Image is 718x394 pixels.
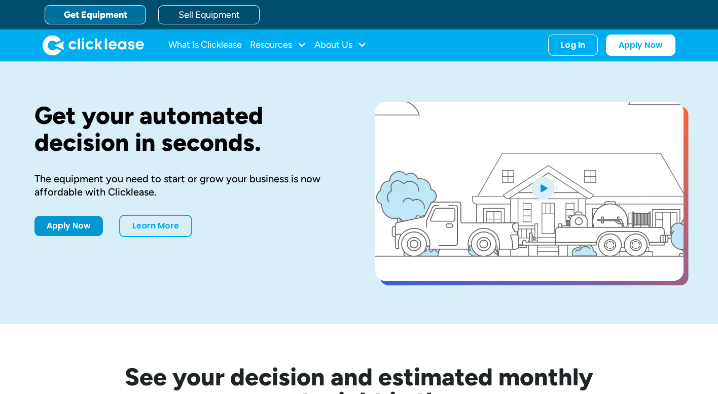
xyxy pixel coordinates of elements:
a: What Is Clicklease [168,35,242,55]
a: Apply Now [606,35,675,56]
div: Log In [561,40,585,50]
div: Resources [250,35,306,55]
img: Clicklease logo [43,35,144,55]
img: Blue play button logo on a light blue circular background [529,174,557,202]
a: Learn More [119,215,192,237]
a: Sell Equipment [158,5,260,24]
h1: Get your automated decision in seconds. [34,102,343,156]
a: Apply Now [34,216,103,236]
a: Get Equipment [45,5,146,24]
a: home [43,35,144,55]
div: The equipment you need to start or grow your business is now affordable with Clicklease. [34,172,343,199]
a: open lightbox [375,102,684,281]
div: About Us [314,35,367,55]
